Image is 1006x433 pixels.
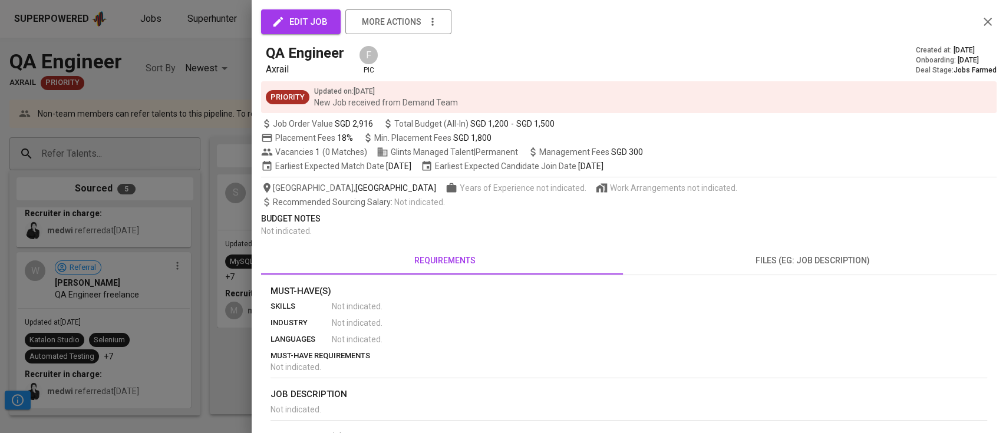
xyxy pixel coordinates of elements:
[386,160,411,172] span: [DATE]
[335,118,373,130] span: SGD 2,916
[539,147,643,157] span: Management Fees
[274,14,328,29] span: edit job
[958,55,979,65] span: [DATE]
[268,253,622,268] span: requirements
[271,350,987,362] p: must-have requirements
[470,118,509,130] span: SGD 1,200
[332,317,382,329] span: Not indicated .
[266,44,344,62] h5: QA Engineer
[916,65,997,75] div: Deal Stage :
[374,133,492,143] span: Min. Placement Fees
[345,9,451,34] button: more actions
[275,133,353,143] span: Placement Fees
[453,133,492,143] span: SGD 1,800
[394,197,445,207] span: Not indicated .
[460,182,586,194] span: Years of Experience not indicated.
[266,64,289,75] span: Axrail
[266,92,309,103] span: Priority
[271,317,332,329] p: industry
[578,160,603,172] span: [DATE]
[314,97,458,108] p: New Job received from Demand Team
[314,86,458,97] p: Updated on : [DATE]
[636,253,989,268] span: files (eg: job description)
[355,182,436,194] span: [GEOGRAPHIC_DATA]
[332,333,382,345] span: Not indicated .
[516,118,555,130] span: SGD 1,500
[377,146,518,158] span: Glints Managed Talent | Permanent
[271,300,332,312] p: skills
[954,45,975,55] span: [DATE]
[261,118,373,130] span: Job Order Value
[261,213,997,225] p: Budget Notes
[916,55,997,65] div: Onboarding :
[261,182,436,194] span: [GEOGRAPHIC_DATA] ,
[314,146,320,158] span: 1
[358,45,379,75] div: pic
[362,15,421,29] span: more actions
[611,147,643,157] span: SGD 300
[261,9,341,34] button: edit job
[273,197,394,207] span: Recommended Sourcing Salary :
[954,66,997,74] span: Jobs Farmed
[271,333,332,345] p: languages
[261,226,312,236] span: Not indicated .
[271,388,987,401] p: job description
[421,160,603,172] span: Earliest Expected Candidate Join Date
[382,118,555,130] span: Total Budget (All-In)
[271,405,321,414] span: Not indicated .
[271,285,987,298] p: Must-Have(s)
[337,133,353,143] span: 18%
[610,182,737,194] span: Work Arrangements not indicated.
[271,362,321,372] span: Not indicated .
[358,45,379,65] div: F
[916,45,997,55] div: Created at :
[332,300,382,312] span: Not indicated .
[261,160,411,172] span: Earliest Expected Match Date
[261,146,367,158] span: Vacancies ( 0 Matches )
[511,118,514,130] span: -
